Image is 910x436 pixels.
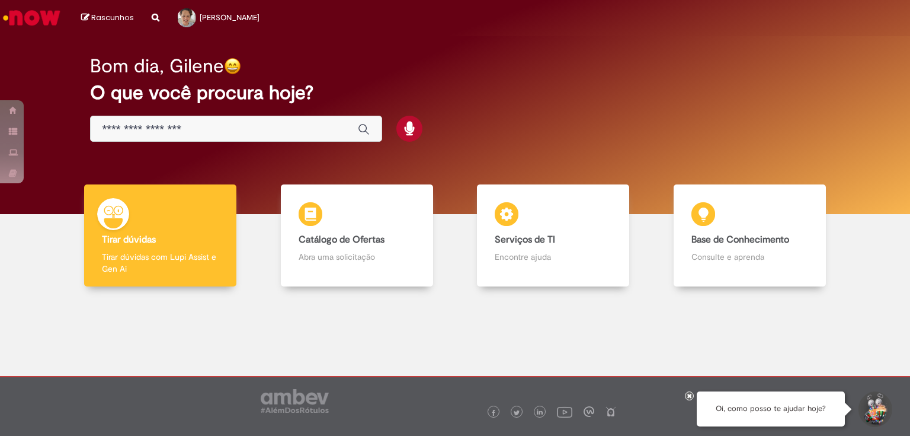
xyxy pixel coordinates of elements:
[90,82,821,103] h2: O que você procura hoje?
[200,12,259,23] span: [PERSON_NAME]
[557,404,572,419] img: logo_footer_youtube.png
[224,58,241,75] img: happy-face.png
[91,12,134,23] span: Rascunhos
[81,12,134,24] a: Rascunhos
[90,56,224,77] h2: Bom dia, Gilene
[495,251,611,263] p: Encontre ajuda
[455,184,652,287] a: Serviços de TI Encontre ajuda
[102,234,156,246] b: Tirar dúvidas
[537,409,543,416] img: logo_footer_linkedin.png
[514,410,520,416] img: logo_footer_twitter.png
[495,234,555,246] b: Serviços de TI
[605,406,616,417] img: logo_footer_naosei.png
[697,392,845,427] div: Oi, como posso te ajudar hoje?
[299,234,384,246] b: Catálogo de Ofertas
[652,184,848,287] a: Base de Conhecimento Consulte e aprenda
[299,251,415,263] p: Abra uma solicitação
[1,6,62,30] img: ServiceNow
[102,251,219,275] p: Tirar dúvidas com Lupi Assist e Gen Ai
[691,251,808,263] p: Consulte e aprenda
[261,389,329,413] img: logo_footer_ambev_rotulo_gray.png
[691,234,789,246] b: Base de Conhecimento
[584,406,594,417] img: logo_footer_workplace.png
[62,184,259,287] a: Tirar dúvidas Tirar dúvidas com Lupi Assist e Gen Ai
[259,184,456,287] a: Catálogo de Ofertas Abra uma solicitação
[491,410,496,416] img: logo_footer_facebook.png
[857,392,892,427] button: Iniciar Conversa de Suporte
